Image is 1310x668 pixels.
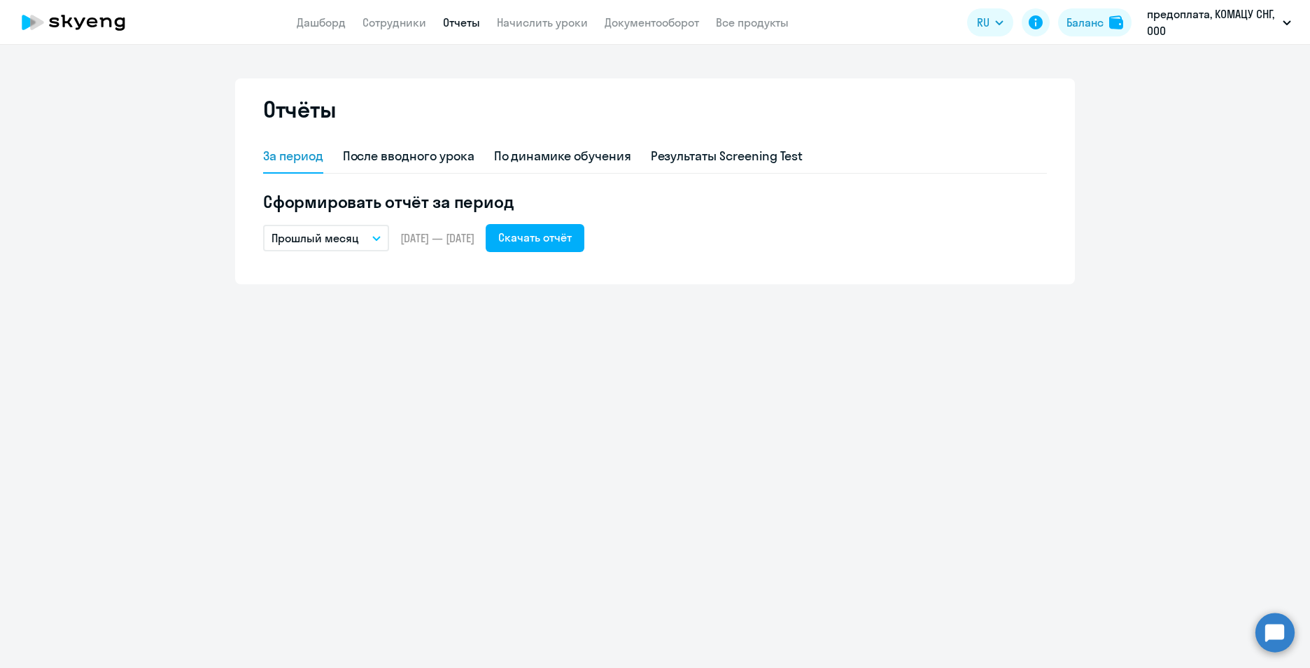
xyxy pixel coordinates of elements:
h2: Отчёты [263,95,336,123]
div: После вводного урока [343,147,474,165]
span: RU [977,14,989,31]
button: Скачать отчёт [486,224,584,252]
div: Скачать отчёт [498,229,572,246]
p: Прошлый месяц [272,230,359,246]
div: Баланс [1066,14,1104,31]
button: RU [967,8,1013,36]
button: предоплата, КОМАЦУ СНГ, ООО [1140,6,1298,39]
span: [DATE] — [DATE] [400,230,474,246]
button: Прошлый месяц [263,225,389,251]
a: Отчеты [443,15,480,29]
a: Дашборд [297,15,346,29]
button: Балансbalance [1058,8,1132,36]
a: Начислить уроки [497,15,588,29]
p: предоплата, КОМАЦУ СНГ, ООО [1147,6,1277,39]
div: По динамике обучения [494,147,631,165]
a: Документооборот [605,15,699,29]
div: Результаты Screening Test [651,147,803,165]
h5: Сформировать отчёт за период [263,190,1047,213]
a: Сотрудники [362,15,426,29]
div: За период [263,147,323,165]
img: balance [1109,15,1123,29]
a: Все продукты [716,15,789,29]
